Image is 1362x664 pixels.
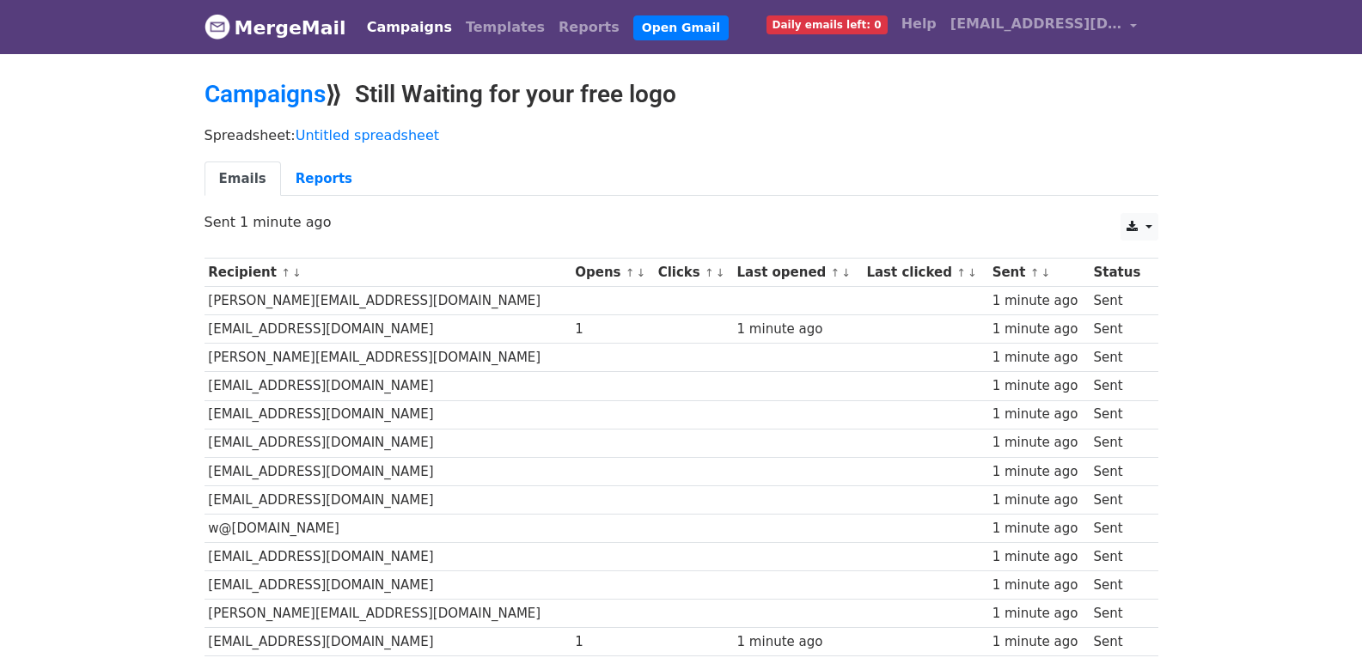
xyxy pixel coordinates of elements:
[1090,400,1149,429] td: Sent
[1090,571,1149,600] td: Sent
[205,14,230,40] img: MergeMail logo
[360,10,459,45] a: Campaigns
[636,266,645,279] a: ↓
[737,320,858,339] div: 1 minute ago
[988,259,1090,287] th: Sent
[205,485,571,514] td: [EMAIL_ADDRESS][DOMAIN_NAME]
[1030,266,1040,279] a: ↑
[1090,628,1149,656] td: Sent
[205,628,571,656] td: [EMAIL_ADDRESS][DOMAIN_NAME]
[992,433,1085,453] div: 1 minute ago
[205,400,571,429] td: [EMAIL_ADDRESS][DOMAIN_NAME]
[895,7,944,41] a: Help
[1090,315,1149,344] td: Sent
[1090,259,1149,287] th: Status
[575,632,650,652] div: 1
[1090,344,1149,372] td: Sent
[205,372,571,400] td: [EMAIL_ADDRESS][DOMAIN_NAME]
[459,10,552,45] a: Templates
[575,320,650,339] div: 1
[626,266,635,279] a: ↑
[205,287,571,315] td: [PERSON_NAME][EMAIL_ADDRESS][DOMAIN_NAME]
[1090,429,1149,457] td: Sent
[205,600,571,628] td: [PERSON_NAME][EMAIL_ADDRESS][DOMAIN_NAME]
[992,462,1085,482] div: 1 minute ago
[760,7,895,41] a: Daily emails left: 0
[205,514,571,542] td: w@[DOMAIN_NAME]
[205,259,571,287] th: Recipient
[992,320,1085,339] div: 1 minute ago
[205,457,571,485] td: [EMAIL_ADDRESS][DOMAIN_NAME]
[992,576,1085,595] div: 1 minute ago
[950,14,1122,34] span: [EMAIL_ADDRESS][DOMAIN_NAME]
[205,571,571,600] td: [EMAIL_ADDRESS][DOMAIN_NAME]
[1090,514,1149,542] td: Sent
[205,543,571,571] td: [EMAIL_ADDRESS][DOMAIN_NAME]
[205,213,1158,231] p: Sent 1 minute ago
[205,344,571,372] td: [PERSON_NAME][EMAIL_ADDRESS][DOMAIN_NAME]
[992,604,1085,624] div: 1 minute ago
[733,259,863,287] th: Last opened
[767,15,888,34] span: Daily emails left: 0
[956,266,966,279] a: ↑
[1041,266,1050,279] a: ↓
[841,266,851,279] a: ↓
[296,127,439,143] a: Untitled spreadsheet
[205,80,1158,109] h2: ⟫ Still Waiting for your free logo
[633,15,729,40] a: Open Gmail
[1090,600,1149,628] td: Sent
[205,9,346,46] a: MergeMail
[705,266,714,279] a: ↑
[1090,372,1149,400] td: Sent
[205,126,1158,144] p: Spreadsheet:
[992,490,1085,510] div: 1 minute ago
[992,519,1085,539] div: 1 minute ago
[716,266,725,279] a: ↓
[737,632,858,652] div: 1 minute ago
[205,315,571,344] td: [EMAIL_ADDRESS][DOMAIN_NAME]
[992,547,1085,567] div: 1 minute ago
[205,80,326,108] a: Campaigns
[1090,485,1149,514] td: Sent
[552,10,626,45] a: Reports
[992,405,1085,424] div: 1 minute ago
[205,161,281,197] a: Emails
[992,348,1085,368] div: 1 minute ago
[1090,287,1149,315] td: Sent
[654,259,733,287] th: Clicks
[863,259,988,287] th: Last clicked
[1090,543,1149,571] td: Sent
[992,632,1085,652] div: 1 minute ago
[944,7,1145,47] a: [EMAIL_ADDRESS][DOMAIN_NAME]
[968,266,977,279] a: ↓
[571,259,653,287] th: Opens
[992,291,1085,311] div: 1 minute ago
[1090,457,1149,485] td: Sent
[992,376,1085,396] div: 1 minute ago
[831,266,840,279] a: ↑
[292,266,302,279] a: ↓
[281,266,290,279] a: ↑
[281,161,367,197] a: Reports
[205,429,571,457] td: [EMAIL_ADDRESS][DOMAIN_NAME]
